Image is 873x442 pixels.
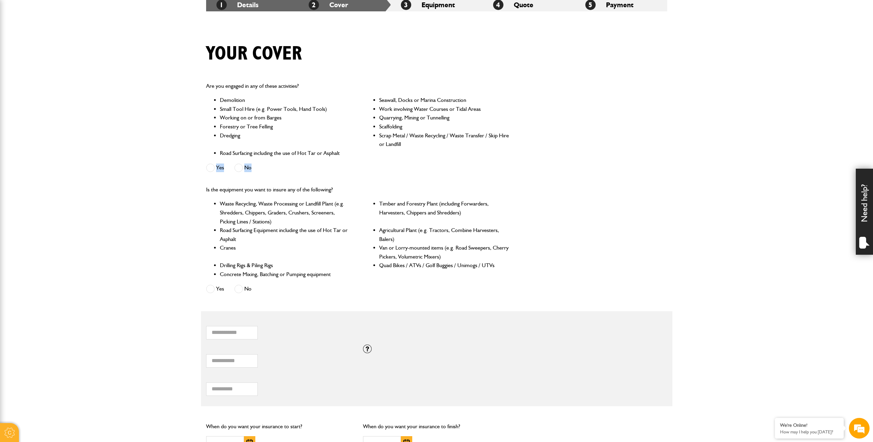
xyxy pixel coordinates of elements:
li: Road Surfacing including the use of Hot Tar or Asphalt [220,149,350,158]
label: Yes [206,164,224,172]
li: Demolition [220,96,350,105]
p: How may I help you today? [780,429,839,434]
li: Van or Lorry-mounted items (e.g. Road Sweepers, Cherry Pickers, Volumetric Mixers) [379,243,510,261]
li: Forestry or Tree Felling [220,122,350,131]
div: Need help? [856,169,873,255]
li: Road Surfacing Equipment including the use of Hot Tar or Asphalt [220,226,350,243]
li: Work involving Water Courses or Tidal Areas [379,105,510,114]
li: Cranes [220,243,350,261]
label: Yes [206,285,224,293]
li: Waste Recycling, Waste Processing or Landfill Plant (e.g. Shredders, Chippers, Graders, Crushers,... [220,199,350,226]
li: Agricultural Plant (e.g. Tractors, Combine Harvesters, Balers) [379,226,510,243]
li: Dredging [220,131,350,149]
li: Concrete Mixing, Batching or Pumping equipment [220,270,350,279]
p: Are you engaged in any of these activities? [206,82,510,91]
li: Working on or from Barges [220,113,350,122]
p: When do you want your insurance to start? [206,422,353,431]
li: Seawall, Docks or Marina Construction [379,96,510,105]
li: Timber and Forestry Plant (including Forwarders, Harvesters, Chippers and Shredders) [379,199,510,226]
p: Is the equipment you want to insure any of the following? [206,185,510,194]
div: We're Online! [780,422,839,428]
p: When do you want your insurance to finish? [363,422,510,431]
li: Scaffolding [379,122,510,131]
label: No [234,164,252,172]
li: Small Tool Hire (e.g. Power Tools, Hand Tools) [220,105,350,114]
li: Drilling Rigs & Piling Rigs [220,261,350,270]
li: Quarrying, Mining or Tunnelling [379,113,510,122]
li: Quad Bikes / ATVs / Golf Buggies / Unimogs / UTVs [379,261,510,270]
label: No [234,285,252,293]
li: Scrap Metal / Waste Recycling / Waste Transfer / Skip Hire or Landfill [379,131,510,149]
h1: Your cover [206,42,302,65]
a: 1Details [216,1,258,9]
